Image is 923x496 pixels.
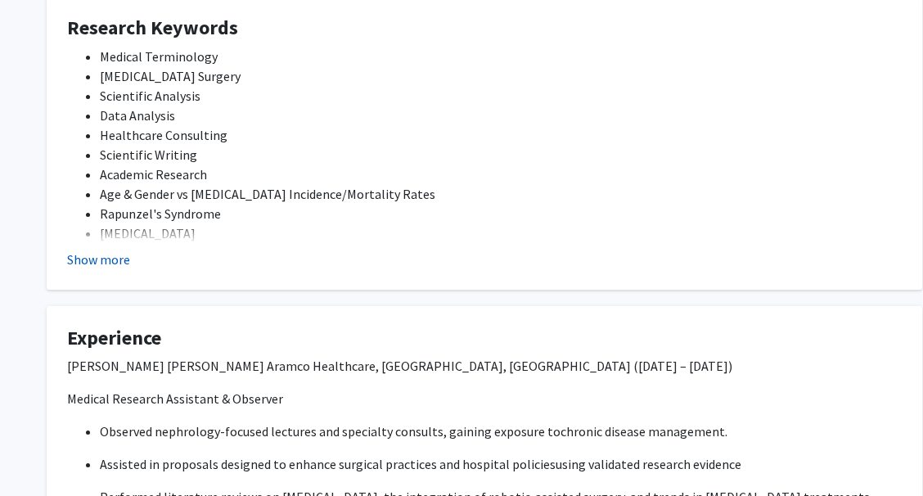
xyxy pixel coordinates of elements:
[100,66,902,86] li: [MEDICAL_DATA] Surgery
[100,422,902,441] li: chronic disease management.
[100,165,902,184] li: Academic Research
[67,356,902,376] p: [PERSON_NAME] [PERSON_NAME] Aramco Healthcare, [GEOGRAPHIC_DATA], [GEOGRAPHIC_DATA] ([DATE] – [DA...
[100,47,902,66] li: Medical Terminology
[12,422,70,484] iframe: Chat
[100,423,561,440] span: Observed nephrology-focused lectures and specialty consults, gaining exposure to
[100,184,902,204] li: Age & Gender vs [MEDICAL_DATA] Incidence/Mortality Rates
[100,145,902,165] li: Scientific Writing
[67,250,130,269] button: Show more
[100,223,902,243] li: [MEDICAL_DATA]
[67,16,902,40] h4: Research Keywords
[100,456,556,472] span: Assisted in proposals designed to enhance surgical practices and hospital policies
[100,204,902,223] li: Rapunzel's Syndrome
[100,125,902,145] li: Healthcare Consulting
[100,106,902,125] li: Data Analysis
[67,327,902,350] h4: Experience
[100,86,902,106] li: Scientific Analysis
[67,390,283,407] span: Medical Research Assistant & Observer
[100,454,902,474] li: using validated research evidence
